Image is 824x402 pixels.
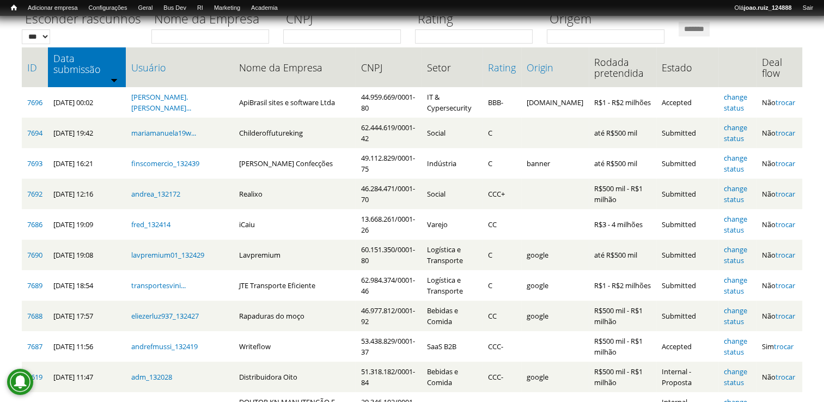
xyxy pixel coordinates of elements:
[656,47,718,87] th: Estado
[656,240,718,270] td: Submitted
[527,62,583,73] a: Origin
[234,87,355,118] td: ApiBrasil sites e software Ltda
[132,3,158,14] a: Geral
[724,123,747,143] a: change status
[48,87,126,118] td: [DATE] 00:02
[234,301,355,331] td: Rapaduras do moço
[48,148,126,179] td: [DATE] 16:21
[756,331,802,362] td: Sim
[589,148,656,179] td: até R$500 mil
[111,76,118,83] img: ordem crescente
[776,250,795,260] a: trocar
[422,179,482,209] td: Social
[234,118,355,148] td: Childeroffutureking
[355,240,422,270] td: 60.151.350/0001-80
[355,179,422,209] td: 46.284.471/0001-70
[234,47,355,87] th: Nome da Empresa
[756,209,802,240] td: Não
[22,3,83,14] a: Adicionar empresa
[483,331,521,362] td: CCC-
[797,3,819,14] a: Sair
[589,270,656,301] td: R$1 - R$2 milhões
[776,159,795,168] a: trocar
[483,118,521,148] td: C
[656,87,718,118] td: Accepted
[589,87,656,118] td: R$1 - R$2 milhões
[776,311,795,321] a: trocar
[27,98,42,107] a: 7696
[589,47,656,87] th: Rodada pretendida
[656,362,718,392] td: Internal - Proposta
[744,4,792,11] strong: joao.ruiz_124888
[27,342,42,351] a: 7687
[422,331,482,362] td: SaaS B2B
[776,189,795,199] a: trocar
[355,118,422,148] td: 62.444.619/0001-42
[27,128,42,138] a: 7694
[776,281,795,290] a: trocar
[422,362,482,392] td: Bebidas e Comida
[422,87,482,118] td: IT & Cypersecurity
[422,118,482,148] td: Social
[483,301,521,331] td: CC
[234,362,355,392] td: Distribuidora Oito
[756,270,802,301] td: Não
[27,281,42,290] a: 7689
[27,311,42,321] a: 7688
[48,301,126,331] td: [DATE] 17:57
[724,153,747,174] a: change status
[355,47,422,87] th: CNPJ
[521,270,589,301] td: google
[53,53,120,75] a: Data submissão
[756,87,802,118] td: Não
[234,209,355,240] td: iCaiu
[483,240,521,270] td: C
[11,4,17,11] span: Início
[422,270,482,301] td: Logística e Transporte
[209,3,246,14] a: Marketing
[521,362,589,392] td: google
[234,331,355,362] td: Writeflow
[483,362,521,392] td: CCC-
[521,87,589,118] td: [DOMAIN_NAME]
[131,250,204,260] a: lavpremium01_132429
[724,92,747,113] a: change status
[355,301,422,331] td: 46.977.812/0001-92
[656,179,718,209] td: Submitted
[422,301,482,331] td: Bebidas e Comida
[422,209,482,240] td: Varejo
[589,362,656,392] td: R$500 mil - R$1 milhão
[422,148,482,179] td: Indústria
[355,270,422,301] td: 62.984.374/0001-46
[131,311,199,321] a: eliezerluz937_132427
[48,209,126,240] td: [DATE] 19:09
[27,62,42,73] a: ID
[422,47,482,87] th: Setor
[27,372,42,382] a: 7619
[521,240,589,270] td: google
[724,184,747,204] a: change status
[283,10,408,29] label: CNPJ
[756,148,802,179] td: Não
[589,179,656,209] td: R$500 mil - R$1 milhão
[48,240,126,270] td: [DATE] 19:08
[234,148,355,179] td: [PERSON_NAME] Confecções
[355,87,422,118] td: 44.959.669/0001-80
[656,301,718,331] td: Submitted
[151,10,276,29] label: Nome da Empresa
[355,209,422,240] td: 13.668.261/0001-26
[83,3,133,14] a: Configurações
[22,10,144,29] label: Esconder rascunhos
[483,209,521,240] td: CC
[158,3,192,14] a: Bus Dev
[724,245,747,265] a: change status
[724,214,747,235] a: change status
[131,62,228,73] a: Usuário
[131,189,180,199] a: andrea_132172
[589,118,656,148] td: até R$500 mil
[776,98,795,107] a: trocar
[656,148,718,179] td: Submitted
[131,342,198,351] a: andrefmussi_132419
[5,3,22,13] a: Início
[131,372,172,382] a: adm_132028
